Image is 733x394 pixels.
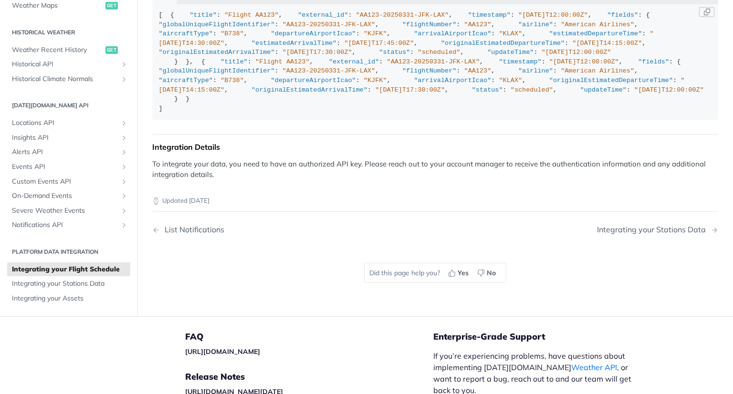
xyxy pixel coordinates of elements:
[251,40,336,47] span: "estimatedArrivalTime"
[283,67,375,74] span: "AA123-20250331-JFK-LAX"
[120,222,128,229] button: Show subpages for Notifications API
[220,77,244,84] span: "B738"
[159,77,213,84] span: "aircraftType"
[634,86,704,93] span: "[DATE]T12:00:00Z"
[518,11,588,19] span: "[DATE]T12:00:00Z"
[472,86,503,93] span: "status"
[224,11,278,19] span: "Flight AA123"
[271,77,356,84] span: "departureAirportIcao"
[159,77,685,93] span: "[DATE]T14:15:00Z"
[105,46,118,54] span: get
[441,40,565,47] span: "originalEstimatedDepartureTime"
[597,225,718,234] a: Next Page: Integrating your Stations Data
[220,58,248,65] span: "title"
[638,58,669,65] span: "fields"
[152,225,395,234] a: Previous Page: List Notifications
[12,192,118,201] span: On-Demand Events
[487,268,496,278] span: No
[7,262,130,277] a: Integrating your Flight Schedule
[120,134,128,142] button: Show subpages for Insights API
[160,225,224,234] div: List Notifications
[255,58,309,65] span: "Flight AA123"
[699,7,714,17] button: Copy Code
[152,142,718,152] div: Integration Details
[464,67,492,74] span: "AA123"
[572,40,642,47] span: "[DATE]T14:15:00Z"
[542,49,611,56] span: "[DATE]T12:00:00Z"
[364,77,387,84] span: "KJFK"
[414,30,491,37] span: "arrivalAirportIcao"
[7,116,130,131] a: Locations APIShow subpages for Locations API
[271,30,356,37] span: "departureAirportIcao"
[7,218,130,233] a: Notifications APIShow subpages for Notifications API
[7,160,130,174] a: Events APIShow subpages for Events API
[12,265,128,274] span: Integrating your Flight Schedule
[474,266,501,280] button: No
[159,21,275,28] span: "globalUniqueFlightIdentifier"
[152,159,718,180] p: To integrate your data, you need to have an authorized API key. Please reach out to your account ...
[518,21,553,28] span: "airline"
[580,86,627,93] span: "updateTime"
[251,86,367,93] span: "originalEstimatedArrivalTime"
[12,162,118,172] span: Events API
[159,67,275,74] span: "globalUniqueFlightIdentifier"
[185,371,433,383] h5: Release Notes
[120,149,128,156] button: Show subpages for Alerts API
[120,178,128,186] button: Show subpages for Custom Events API
[7,43,130,57] a: Weather Recent Historyget
[152,196,718,206] p: Updated [DATE]
[597,225,711,234] div: Integrating your Stations Data
[159,30,213,37] span: "aircraftType"
[12,133,118,143] span: Insights API
[7,102,130,110] h2: [DATE][DOMAIN_NAME] API
[12,74,118,84] span: Historical Climate Normals
[561,21,634,28] span: "American Airlines"
[120,61,128,69] button: Show subpages for Historical API
[402,67,456,74] span: "flightNumber"
[379,49,410,56] span: "status"
[487,49,534,56] span: "updateTime"
[499,58,542,65] span: "timestamp"
[464,21,492,28] span: "AA123"
[7,58,130,72] a: Historical APIShow subpages for Historical API
[159,10,712,113] div: [ { : , : , : , : { : , : , : , : , : , : , : , : , : , : , : , : } }, { : , : , : , : { : , : , ...
[7,277,130,291] a: Integrating your Stations Data
[7,248,130,256] h2: Platform DATA integration
[418,49,460,56] span: "scheduled"
[12,1,103,10] span: Weather Maps
[185,331,433,342] h5: FAQ
[375,86,445,93] span: "[DATE]T17:30:00Z"
[7,204,130,218] a: Severe Weather EventsShow subpages for Severe Weather Events
[7,145,130,160] a: Alerts APIShow subpages for Alerts API
[607,11,638,19] span: "fields"
[549,30,642,37] span: "estimatedDepartureTime"
[387,58,480,65] span: "AA123-20250331-JFK-LAX"
[571,363,617,372] a: Weather API
[185,347,260,356] a: [URL][DOMAIN_NAME]
[7,175,130,189] a: Custom Events APIShow subpages for Custom Events API
[12,294,128,304] span: Integrating your Assets
[283,21,375,28] span: "AA123-20250331-JFK-LAX"
[12,148,118,157] span: Alerts API
[364,30,387,37] span: "KJFK"
[12,221,118,230] span: Notifications API
[7,189,130,204] a: On-Demand EventsShow subpages for On-Demand Events
[518,67,553,74] span: "airline"
[414,77,491,84] span: "arrivalAirportIcao"
[402,21,456,28] span: "flightNumber"
[120,193,128,200] button: Show subpages for On-Demand Events
[283,49,352,56] span: "[DATE]T17:30:00Z"
[458,268,469,278] span: Yes
[120,207,128,215] button: Show subpages for Severe Weather Events
[152,216,718,244] nav: Pagination Controls
[159,49,275,56] span: "originalEstimatedArrivalTime"
[7,72,130,86] a: Historical Climate NormalsShow subpages for Historical Climate Normals
[12,177,118,187] span: Custom Events API
[499,30,523,37] span: "KLAX"
[549,58,619,65] span: "[DATE]T12:00:00Z"
[499,77,523,84] span: "KLAX"
[445,266,474,280] button: Yes
[189,11,217,19] span: "title"
[298,11,348,19] span: "external_id"
[511,86,553,93] span: "scheduled"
